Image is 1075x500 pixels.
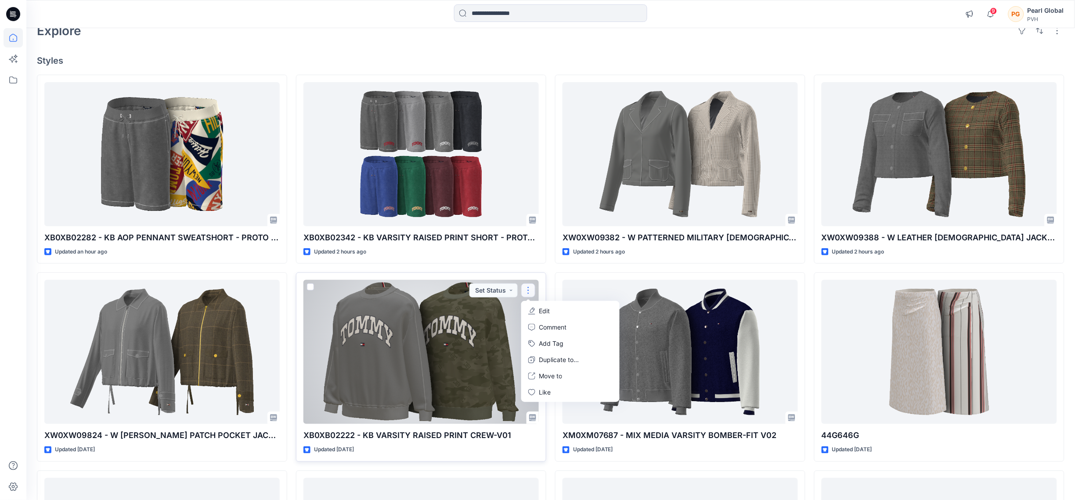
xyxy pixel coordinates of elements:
[1008,6,1024,22] div: PG
[563,82,798,226] a: XW0XW09382 - W PATTERNED MILITARY LADY JACKET_PROTO V01
[822,82,1057,226] a: XW0XW09388 - W LEATHER LADY JACKET - PROTO - V01
[539,306,550,315] p: Edit
[314,445,354,454] p: Updated [DATE]
[44,232,280,244] p: XB0XB02282 - KB AOP PENNANT SWEATSHORT - PROTO - V01
[44,280,280,424] a: XW0XW09824 - W LYLA PATCH POCKET JACKET-CHECK-PROTO V01
[303,280,539,424] a: XB0XB02222 - KB VARSITY RAISED PRINT CREW-V01
[44,429,280,442] p: XW0XW09824 - W [PERSON_NAME] PATCH POCKET JACKET-CHECK-PROTO V01
[37,24,81,38] h2: Explore
[990,7,997,14] span: 9
[822,429,1057,442] p: 44G646G
[573,247,625,257] p: Updated 2 hours ago
[303,232,539,244] p: XB0XB02342 - KB VARSITY RAISED PRINT SHORT - PROTO - V01
[303,82,539,226] a: XB0XB02342 - KB VARSITY RAISED PRINT SHORT - PROTO - V01
[539,371,562,380] p: Move to
[563,280,798,424] a: XM0XM07687 - MIX MEDIA VARSITY BOMBER-FIT V02
[303,429,539,442] p: XB0XB02222 - KB VARSITY RAISED PRINT CREW-V01
[523,303,618,319] a: Edit
[523,335,618,351] button: Add Tag
[55,247,107,257] p: Updated an hour ago
[539,355,579,364] p: Duplicate to...
[1028,16,1064,22] div: PVH
[44,82,280,226] a: XB0XB02282 - KB AOP PENNANT SWEATSHORT - PROTO - V01
[832,445,872,454] p: Updated [DATE]
[563,429,798,442] p: XM0XM07687 - MIX MEDIA VARSITY BOMBER-FIT V02
[822,232,1057,244] p: XW0XW09388 - W LEATHER [DEMOGRAPHIC_DATA] JACKET - PROTO - V01
[822,280,1057,424] a: 44G646G
[55,445,95,454] p: Updated [DATE]
[832,247,884,257] p: Updated 2 hours ago
[573,445,613,454] p: Updated [DATE]
[37,55,1064,66] h4: Styles
[539,322,566,332] p: Comment
[1028,5,1064,16] div: Pearl Global
[539,388,551,397] p: Like
[314,247,366,257] p: Updated 2 hours ago
[563,232,798,244] p: XW0XW09382 - W PATTERNED MILITARY [DEMOGRAPHIC_DATA] JACKET_PROTO V01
